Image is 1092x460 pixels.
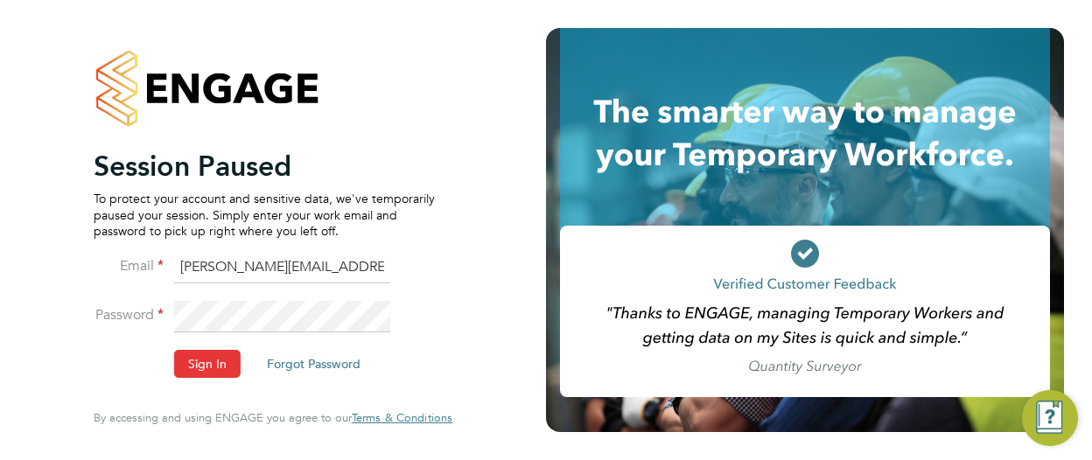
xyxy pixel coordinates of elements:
[94,149,435,184] h2: Session Paused
[174,350,241,378] button: Sign In
[352,411,452,425] a: Terms & Conditions
[94,257,164,275] label: Email
[1022,390,1078,446] button: Engage Resource Center
[174,252,390,283] input: Enter your work email...
[352,410,452,425] span: Terms & Conditions
[253,350,374,378] button: Forgot Password
[94,191,435,239] p: To protect your account and sensitive data, we've temporarily paused your session. Simply enter y...
[94,306,164,324] label: Password
[94,410,452,425] span: By accessing and using ENGAGE you agree to our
